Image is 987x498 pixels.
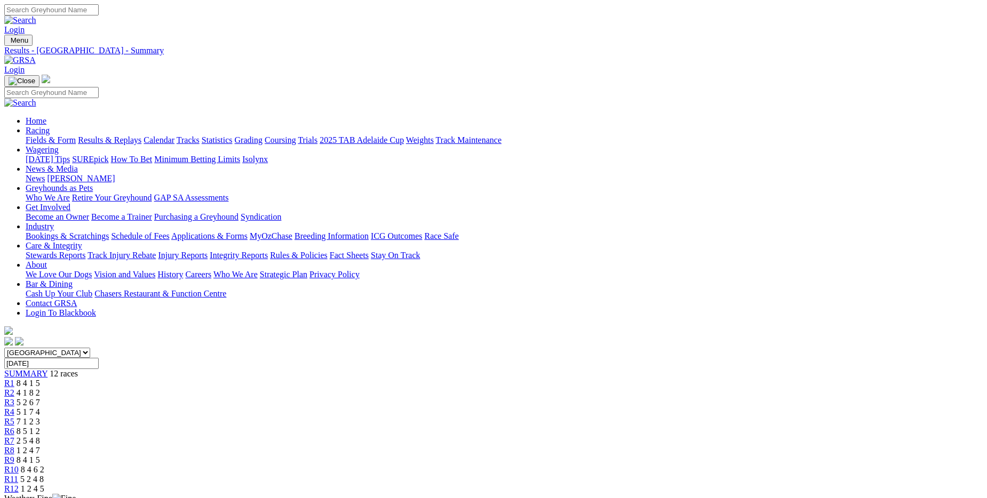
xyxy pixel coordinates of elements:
[260,270,307,279] a: Strategic Plan
[26,222,54,231] a: Industry
[26,231,983,241] div: Industry
[265,135,296,144] a: Coursing
[4,398,14,407] a: R3
[26,193,70,202] a: Who We Are
[26,270,92,279] a: We Love Our Dogs
[26,135,76,144] a: Fields & Form
[26,193,983,203] div: Greyhounds as Pets
[26,231,109,240] a: Bookings & Scratchings
[17,407,40,416] span: 5 1 7 4
[4,407,14,416] a: R4
[20,475,44,484] span: 5 2 4 8
[371,231,422,240] a: ICG Outcomes
[26,289,92,298] a: Cash Up Your Club
[4,98,36,108] img: Search
[17,379,40,388] span: 8 4 1 5
[26,164,78,173] a: News & Media
[15,337,23,346] img: twitter.svg
[4,465,19,474] a: R10
[26,183,93,192] a: Greyhounds as Pets
[158,251,208,260] a: Injury Reports
[436,135,502,144] a: Track Maintenance
[4,55,36,65] img: GRSA
[330,251,369,260] a: Fact Sheets
[26,251,85,260] a: Stewards Reports
[26,155,983,164] div: Wagering
[4,358,99,369] input: Select date
[21,484,44,493] span: 1 2 4 5
[26,135,983,145] div: Racing
[4,446,14,455] a: R8
[26,145,59,154] a: Wagering
[154,212,238,221] a: Purchasing a Greyhound
[210,251,268,260] a: Integrity Reports
[111,155,153,164] a: How To Bet
[26,155,70,164] a: [DATE] Tips
[320,135,404,144] a: 2025 TAB Adelaide Cup
[78,135,141,144] a: Results & Replays
[21,465,44,474] span: 8 4 6 2
[42,75,50,83] img: logo-grsa-white.png
[17,427,40,436] span: 8 5 1 2
[171,231,248,240] a: Applications & Forms
[177,135,200,144] a: Tracks
[250,231,292,240] a: MyOzChase
[4,46,983,55] a: Results - [GEOGRAPHIC_DATA] - Summary
[17,398,40,407] span: 5 2 6 7
[26,126,50,135] a: Racing
[26,279,73,288] a: Bar & Dining
[50,369,78,378] span: 12 races
[4,436,14,445] a: R7
[17,417,40,426] span: 7 1 2 3
[4,427,14,436] a: R6
[4,337,13,346] img: facebook.svg
[309,270,360,279] a: Privacy Policy
[87,251,156,260] a: Track Injury Rebate
[72,155,108,164] a: SUREpick
[26,289,983,299] div: Bar & Dining
[298,135,317,144] a: Trials
[213,270,258,279] a: Who We Are
[4,388,14,397] a: R2
[242,155,268,164] a: Isolynx
[4,484,19,493] a: R12
[371,251,420,260] a: Stay On Track
[424,231,458,240] a: Race Safe
[406,135,434,144] a: Weights
[26,270,983,279] div: About
[26,212,983,222] div: Get Involved
[47,174,115,183] a: [PERSON_NAME]
[4,15,36,25] img: Search
[154,155,240,164] a: Minimum Betting Limits
[26,241,82,250] a: Care & Integrity
[4,65,25,74] a: Login
[157,270,183,279] a: History
[4,417,14,426] a: R5
[9,77,35,85] img: Close
[241,212,281,221] a: Syndication
[294,231,369,240] a: Breeding Information
[4,455,14,464] a: R9
[26,203,70,212] a: Get Involved
[26,299,77,308] a: Contact GRSA
[26,174,983,183] div: News & Media
[4,35,33,46] button: Toggle navigation
[17,388,40,397] span: 4 1 8 2
[4,475,18,484] a: R11
[4,87,99,98] input: Search
[26,212,89,221] a: Become an Owner
[17,436,40,445] span: 2 5 4 8
[235,135,262,144] a: Grading
[17,446,40,455] span: 1 2 4 7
